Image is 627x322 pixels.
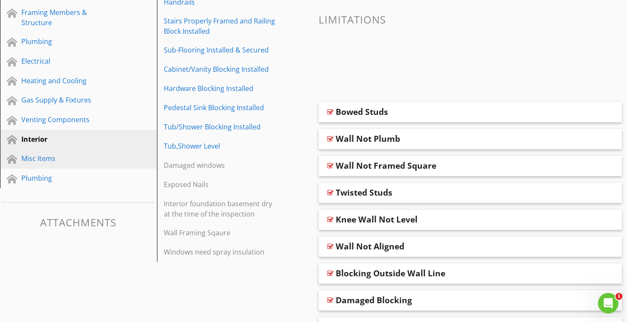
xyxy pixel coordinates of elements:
[21,76,116,86] div: Heating and Cooling
[164,160,278,170] div: Damaged windows
[164,199,278,219] div: Interior foundation basement dry at the time of the inspection
[164,45,278,55] div: Sub-Flooring Installed & Secured
[21,56,116,66] div: Electrical
[164,141,278,151] div: Tub,Shower Level
[336,134,400,144] div: Wall Not Plumb
[615,293,622,300] span: 1
[336,107,388,117] div: Bowed Studs
[336,161,436,171] div: Wall Not Framed Square
[164,122,278,132] div: Tub/Shower Blocking Installed
[164,64,278,74] div: Cabinet/Vanity Blocking Installed
[164,228,278,238] div: Wall Framing Sqaure
[164,102,278,113] div: Pedestal Sink Blocking Installed
[164,16,278,36] div: Stairs Properly Framed and Railing Block Installed
[164,179,278,190] div: Exposed Nails
[164,83,278,94] div: Hardware Blocking Installed
[21,95,116,105] div: Gas Supply & Fixtures
[336,295,412,305] div: Damaged Blocking
[21,7,116,28] div: Framing Members & Structure
[21,134,116,144] div: Interior
[336,214,418,225] div: Knee Wall Not Level
[21,114,116,125] div: Venting Components
[164,247,278,257] div: Windows need spray insulation
[319,14,622,25] h3: Limitations
[598,293,618,313] iframe: Intercom live chat
[336,241,404,252] div: Wall Not Aligned
[21,153,116,164] div: Misc Items
[336,268,445,278] div: Blocking Outside Wall Line
[21,173,116,183] div: Plumbing
[21,36,116,47] div: Plumbing
[336,187,392,198] div: Twisted Studs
